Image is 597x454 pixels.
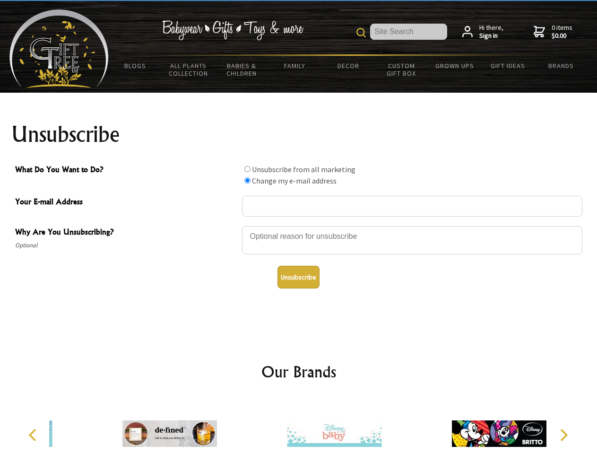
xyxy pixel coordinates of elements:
img: product search [356,28,366,37]
span: Why Are You Unsubscribing? [15,226,237,240]
button: Previous [24,425,44,445]
input: Site Search [370,24,447,40]
label: Unsubscribe from all marketing [252,165,355,174]
textarea: Why Are You Unsubscribing? [242,226,582,254]
a: BLOGS [109,56,162,76]
a: All Plants Collection [162,56,216,83]
input: Your E-mail Address [242,196,582,217]
span: What Do You Want to Do? [15,164,237,177]
h2: Our Brands [19,360,579,383]
span: 0 items [552,23,572,40]
img: Babyware - Gifts - Toys and more... [9,9,109,88]
span: Optional [15,240,237,251]
strong: $0.00 [552,32,572,40]
img: Babywear - Gifts - Toys & more [162,20,303,40]
span: Hi there, [479,24,503,40]
button: Unsubscribe [277,266,320,288]
a: Custom Gift Box [375,56,428,83]
a: Grown Ups [428,56,481,76]
a: Brands [535,56,588,76]
input: What Do You Want to Do? [244,177,251,183]
a: Family [268,56,322,76]
a: Gift Ideas [481,56,535,76]
a: Babies & Children [215,56,268,83]
span: Your E-mail Address [15,196,237,210]
a: Hi there,Sign in [462,24,503,40]
button: Next [553,425,574,445]
input: What Do You Want to Do? [244,166,251,172]
h1: Unsubscribe [11,123,586,146]
a: 0 items$0.00 [534,24,572,40]
a: Decor [321,56,375,76]
label: Change my e-mail address [252,176,337,185]
strong: Sign in [479,32,503,40]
